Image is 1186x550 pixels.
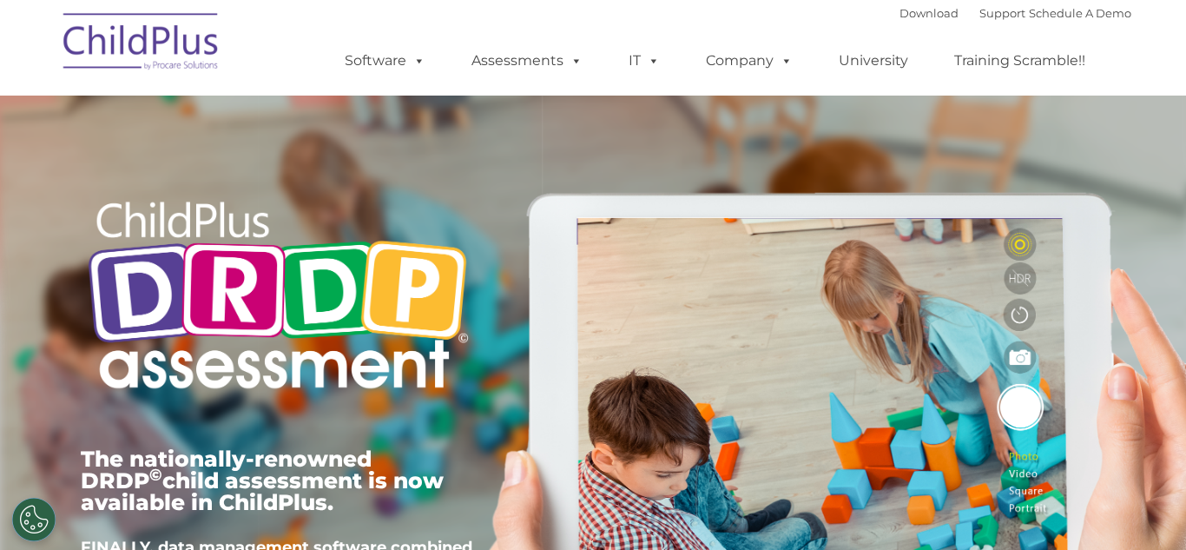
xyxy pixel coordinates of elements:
a: Software [327,43,443,78]
font: | [899,6,1131,20]
button: Cookies Settings [12,498,56,541]
a: Company [689,43,810,78]
a: University [821,43,926,78]
a: Assessments [454,43,600,78]
a: Support [979,6,1025,20]
img: Copyright - DRDP Logo Light [81,178,475,418]
a: IT [611,43,677,78]
sup: © [149,465,162,485]
span: The nationally-renowned DRDP child assessment is now available in ChildPlus. [81,446,444,515]
a: Download [899,6,959,20]
a: Schedule A Demo [1029,6,1131,20]
img: ChildPlus by Procare Solutions [55,1,228,88]
a: Training Scramble!! [937,43,1103,78]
